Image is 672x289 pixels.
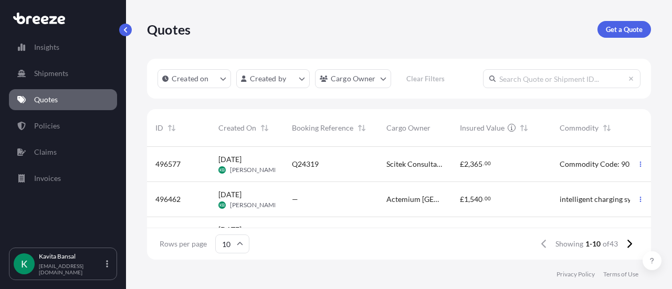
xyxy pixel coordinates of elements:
[597,21,651,38] a: Get a Quote
[236,69,310,88] button: createdBy Filter options
[386,123,430,133] span: Cargo Owner
[147,21,191,38] p: Quotes
[34,68,68,79] p: Shipments
[155,194,181,205] span: 496462
[585,239,601,249] span: 1-10
[485,162,491,165] span: 00
[315,69,391,88] button: cargoOwner Filter options
[230,166,280,174] span: [PERSON_NAME]
[460,196,464,203] span: £
[386,194,443,205] span: Actemium [GEOGRAPHIC_DATA]
[292,194,298,205] span: —
[9,37,117,58] a: Insights
[258,122,271,134] button: Sort
[560,159,648,169] span: Commodity Code: 9026900000
[9,89,117,110] a: Quotes
[560,194,648,205] span: intelligent charging system and trolley.
[518,122,530,134] button: Sort
[9,168,117,189] a: Invoices
[218,224,241,235] span: [DATE]
[39,252,104,261] p: Kavita Bansal
[603,239,618,249] span: of 43
[470,160,482,168] span: 365
[34,42,59,52] p: Insights
[218,189,241,200] span: [DATE]
[555,239,583,249] span: Showing
[34,121,60,131] p: Policies
[355,122,368,134] button: Sort
[464,160,468,168] span: 2
[155,159,181,169] span: 496577
[34,147,57,157] p: Claims
[230,201,280,209] span: [PERSON_NAME]
[483,69,640,88] input: Search Quote or Shipment ID...
[331,73,376,84] p: Cargo Owner
[606,24,643,35] p: Get a Quote
[560,123,598,133] span: Commodity
[160,239,207,249] span: Rows per page
[485,197,491,200] span: 00
[468,196,470,203] span: ,
[468,160,470,168] span: ,
[218,154,241,165] span: [DATE]
[39,263,104,275] p: [EMAIL_ADDRESS][DOMAIN_NAME]
[219,200,225,210] span: KB
[155,123,163,133] span: ID
[483,197,484,200] span: .
[470,196,482,203] span: 540
[460,160,464,168] span: £
[603,270,638,279] a: Terms of Use
[9,142,117,163] a: Claims
[21,259,27,269] span: K
[219,165,225,175] span: KB
[464,196,468,203] span: 1
[406,73,445,84] p: Clear Filters
[292,159,319,169] span: Q24319
[9,115,117,136] a: Policies
[250,73,287,84] p: Created by
[292,123,353,133] span: Booking Reference
[396,70,455,87] button: Clear Filters
[460,123,505,133] span: Insured Value
[172,73,209,84] p: Created on
[165,122,178,134] button: Sort
[386,159,443,169] span: Scitek Consultants Ltd
[556,270,595,279] a: Privacy Policy
[601,122,613,134] button: Sort
[34,94,58,105] p: Quotes
[483,162,484,165] span: .
[9,63,117,84] a: Shipments
[34,173,61,184] p: Invoices
[218,123,256,133] span: Created On
[157,69,231,88] button: createdOn Filter options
